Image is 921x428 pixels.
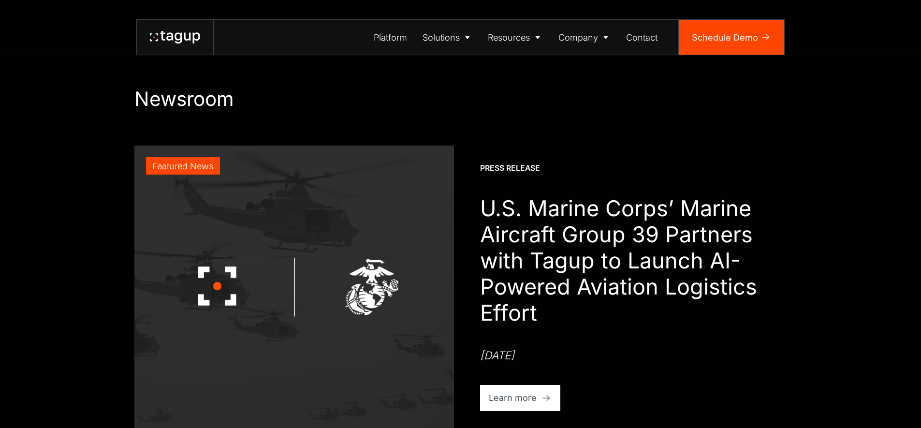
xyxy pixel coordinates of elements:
[423,31,460,44] div: Solutions
[480,385,561,411] a: Learn more
[551,20,619,55] a: Company
[558,31,598,44] div: Company
[480,195,787,326] h1: U.S. Marine Corps’ Marine Aircraft Group 39 Partners with Tagup to Launch AI-Powered Aviation Log...
[374,31,407,44] div: Platform
[152,160,213,173] div: Featured News
[480,163,540,174] div: Press Release
[679,20,784,55] a: Schedule Demo
[488,31,530,44] div: Resources
[366,20,415,55] a: Platform
[489,391,537,404] div: Learn more
[480,348,514,363] div: [DATE]
[626,31,658,44] div: Contact
[692,31,758,44] div: Schedule Demo
[134,87,787,111] h1: Newsroom
[415,20,481,55] a: Solutions
[481,20,551,55] a: Resources
[619,20,666,55] a: Contact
